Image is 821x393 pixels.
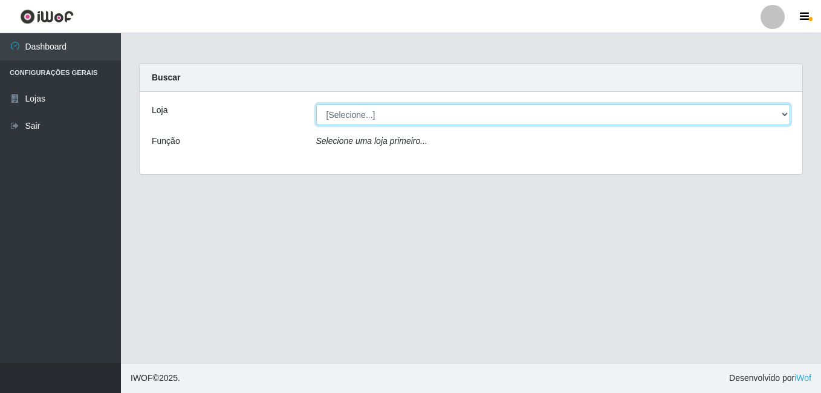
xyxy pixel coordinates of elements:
[20,9,74,24] img: CoreUI Logo
[152,135,180,148] label: Função
[729,372,811,385] span: Desenvolvido por
[316,136,427,146] i: Selecione uma loja primeiro...
[152,104,167,117] label: Loja
[131,372,180,385] span: © 2025 .
[794,373,811,383] a: iWof
[152,73,180,82] strong: Buscar
[131,373,153,383] span: IWOF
